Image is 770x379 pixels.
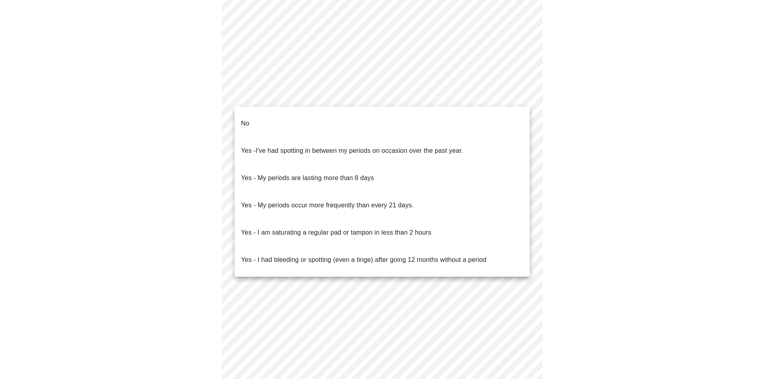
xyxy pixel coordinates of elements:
[256,147,463,154] span: I've had spotting in between my periods on occasion over the past year.
[241,228,431,237] p: Yes - I am saturating a regular pad or tampon in less than 2 hours
[241,255,486,265] p: Yes - I had bleeding or spotting (even a tinge) after going 12 months without a period
[241,146,463,156] p: Yes -
[241,119,249,128] p: No
[241,173,374,183] p: Yes - My periods are lasting more than 8 days
[241,201,414,210] p: Yes - My periods occur more frequently than every 21 days.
